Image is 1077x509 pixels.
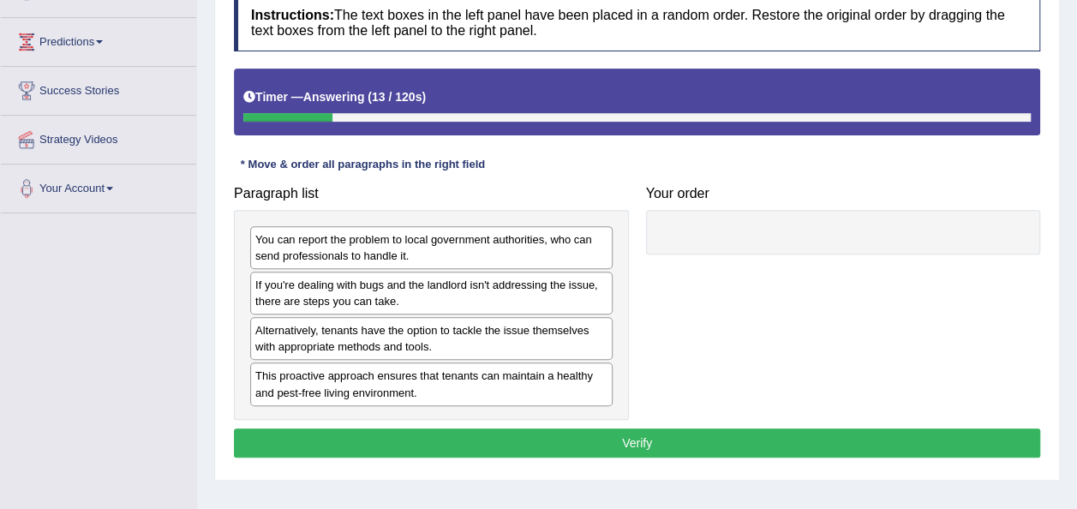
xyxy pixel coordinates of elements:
b: 13 / 120s [372,90,422,104]
a: Your Account [1,165,196,207]
b: Instructions: [251,8,334,22]
a: Predictions [1,18,196,61]
button: Verify [234,428,1040,458]
div: If you're dealing with bugs and the landlord isn't addressing the issue, there are steps you can ... [250,272,613,314]
h4: Paragraph list [234,186,629,201]
b: ) [422,90,426,104]
b: ( [368,90,372,104]
div: * Move & order all paragraphs in the right field [234,157,492,173]
h5: Timer — [243,91,426,104]
div: This proactive approach ensures that tenants can maintain a healthy and pest-free living environm... [250,362,613,405]
b: Answering [303,90,365,104]
h4: Your order [646,186,1041,201]
a: Success Stories [1,67,196,110]
div: Alternatively, tenants have the option to tackle the issue themselves with appropriate methods an... [250,317,613,360]
div: You can report the problem to local government authorities, who can send professionals to handle it. [250,226,613,269]
a: Strategy Videos [1,116,196,159]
